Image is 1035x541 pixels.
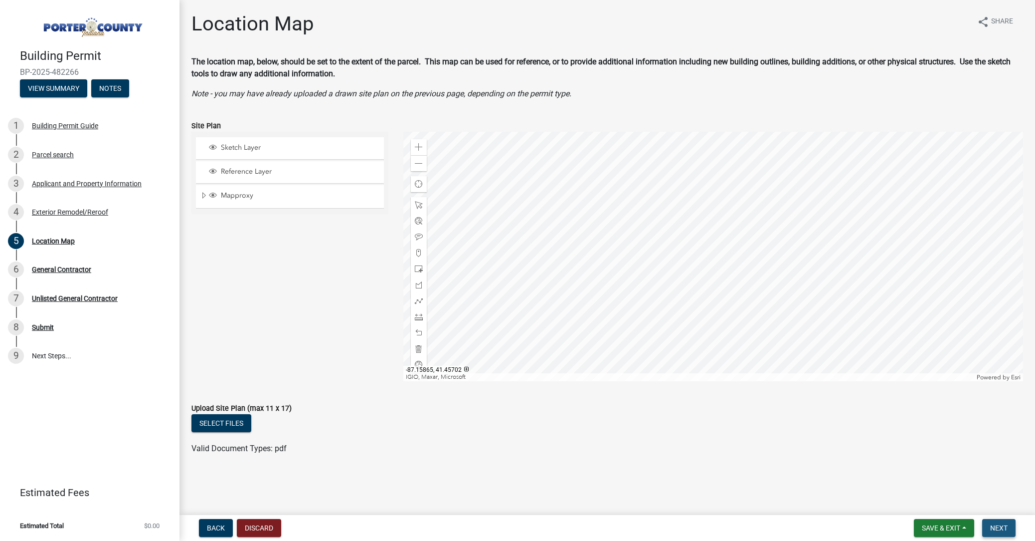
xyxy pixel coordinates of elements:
span: Back [207,524,225,532]
button: Next [982,519,1016,537]
div: Parcel search [32,151,74,158]
wm-modal-confirm: Summary [20,85,87,93]
ul: Layer List [195,135,385,211]
i: Note - you may have already uploaded a drawn site plan on the previous page, depending on the per... [191,89,571,98]
span: Next [990,524,1008,532]
i: share [977,16,989,28]
div: 6 [8,262,24,277]
button: Discard [237,519,281,537]
label: Upload Site Plan (max 11 x 17) [191,405,292,412]
li: Mapproxy [196,185,384,208]
a: Estimated Fees [8,483,164,503]
div: 1 [8,118,24,134]
div: Location Map [32,238,75,245]
label: Site Plan [191,123,221,130]
button: View Summary [20,79,87,97]
div: Sketch Layer [207,143,380,153]
div: IGIO, Maxar, Microsoft [403,373,975,381]
a: Esri [1011,374,1021,381]
div: Zoom in [411,139,427,155]
button: Select files [191,414,251,432]
div: 8 [8,319,24,335]
div: 9 [8,348,24,364]
div: Exterior Remodel/Reroof [32,209,108,216]
div: 3 [8,176,24,192]
div: Find my location [411,176,427,192]
span: Sketch Layer [218,143,380,152]
button: Back [199,519,233,537]
div: Unlisted General Contractor [32,295,118,302]
div: 7 [8,290,24,306]
span: Mapproxy [218,191,380,200]
button: shareShare [969,12,1021,31]
div: Reference Layer [207,167,380,177]
li: Reference Layer [196,161,384,184]
button: Notes [91,79,129,97]
div: Mapproxy [207,191,380,201]
div: 2 [8,147,24,163]
h4: Building Permit [20,49,172,63]
span: Estimated Total [20,523,64,529]
wm-modal-confirm: Notes [91,85,129,93]
div: Powered by [974,373,1023,381]
div: Building Permit Guide [32,122,98,129]
span: Expand [200,191,207,202]
span: Save & Exit [922,524,960,532]
div: 4 [8,204,24,220]
li: Sketch Layer [196,137,384,160]
span: Share [991,16,1013,28]
div: 5 [8,233,24,249]
div: Submit [32,324,54,331]
div: General Contractor [32,266,91,273]
button: Save & Exit [914,519,974,537]
div: Zoom out [411,155,427,171]
span: $0.00 [144,523,160,529]
span: Valid Document Types: pdf [191,444,287,453]
h1: Location Map [191,12,314,36]
span: Reference Layer [218,167,380,176]
strong: The location map, below, should be set to the extent of the parcel. This map can be used for refe... [191,57,1011,78]
span: BP-2025-482266 [20,67,160,77]
div: Applicant and Property Information [32,180,142,187]
img: Porter County, Indiana [20,10,164,38]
